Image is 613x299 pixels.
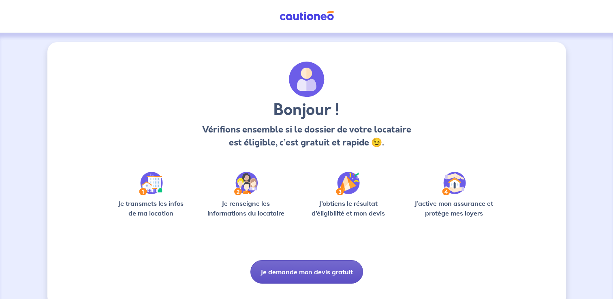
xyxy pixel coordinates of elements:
[112,199,190,218] p: Je transmets les infos de ma location
[276,11,337,21] img: Cautioneo
[200,100,413,120] h3: Bonjour !
[289,62,325,97] img: archivate
[302,199,394,218] p: J’obtiens le résultat d’éligibilité et mon devis
[203,199,290,218] p: Je renseigne les informations du locataire
[407,199,501,218] p: J’active mon assurance et protège mes loyers
[139,172,163,195] img: /static/90a569abe86eec82015bcaae536bd8e6/Step-1.svg
[336,172,360,195] img: /static/f3e743aab9439237c3e2196e4328bba9/Step-3.svg
[442,172,466,195] img: /static/bfff1cf634d835d9112899e6a3df1a5d/Step-4.svg
[250,260,363,284] button: Je demande mon devis gratuit
[200,123,413,149] p: Vérifions ensemble si le dossier de votre locataire est éligible, c’est gratuit et rapide 😉.
[234,172,258,195] img: /static/c0a346edaed446bb123850d2d04ad552/Step-2.svg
